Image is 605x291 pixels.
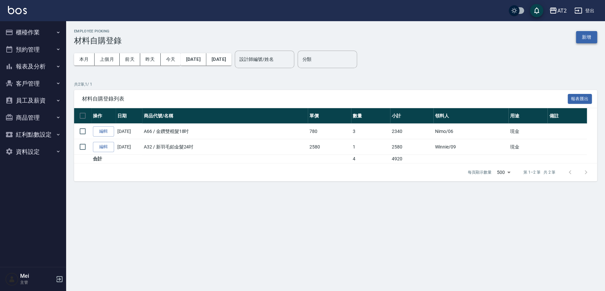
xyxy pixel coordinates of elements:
[3,75,63,92] button: 客戶管理
[576,31,597,43] button: 新增
[74,53,95,65] button: 本月
[74,81,597,87] p: 共 2 筆, 1 / 1
[3,143,63,160] button: 資料設定
[508,139,547,155] td: 現金
[142,108,308,124] th: 商品代號/名稱
[351,124,390,139] td: 3
[3,126,63,143] button: 紅利點數設定
[351,139,390,155] td: 1
[433,108,508,124] th: 領料人
[91,155,116,163] td: 合計
[116,139,142,155] td: [DATE]
[74,29,122,33] h2: Employee Picking
[161,53,181,65] button: 今天
[95,53,120,65] button: 上個月
[568,95,592,102] a: 報表匯出
[351,108,390,124] th: 數量
[546,4,569,18] button: AT2
[390,108,433,124] th: 小計
[20,279,54,285] p: 主管
[93,142,114,152] a: 編輯
[572,5,597,17] button: 登出
[3,109,63,126] button: 商品管理
[390,155,433,163] td: 4920
[523,169,555,175] p: 第 1–2 筆 共 2 筆
[3,92,63,109] button: 員工及薪資
[433,139,508,155] td: Winnie /09
[8,6,27,14] img: Logo
[494,163,513,181] div: 500
[116,124,142,139] td: [DATE]
[5,272,19,286] img: Person
[576,34,597,40] a: 新增
[308,139,351,155] td: 2580
[508,124,547,139] td: 現金
[142,124,308,139] td: A66 / 金鑽雙棍髮18吋
[74,36,122,45] h3: 材料自購登錄
[3,41,63,58] button: 預約管理
[82,96,568,102] span: 材料自購登錄列表
[3,58,63,75] button: 報表及分析
[390,124,433,139] td: 2340
[93,126,114,137] a: 編輯
[433,124,508,139] td: Nimo /06
[308,124,351,139] td: 780
[3,24,63,41] button: 櫃檯作業
[91,108,116,124] th: 操作
[351,155,390,163] td: 4
[120,53,140,65] button: 前天
[568,94,592,104] button: 報表匯出
[508,108,547,124] th: 用途
[308,108,351,124] th: 單價
[530,4,543,17] button: save
[206,53,231,65] button: [DATE]
[390,139,433,155] td: 2580
[557,7,566,15] div: AT2
[116,108,142,124] th: 日期
[20,273,54,279] h5: Mei
[140,53,161,65] button: 昨天
[142,139,308,155] td: A32 / 新羽毛鉑金髮24吋
[547,108,586,124] th: 備註
[181,53,206,65] button: [DATE]
[468,169,492,175] p: 每頁顯示數量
